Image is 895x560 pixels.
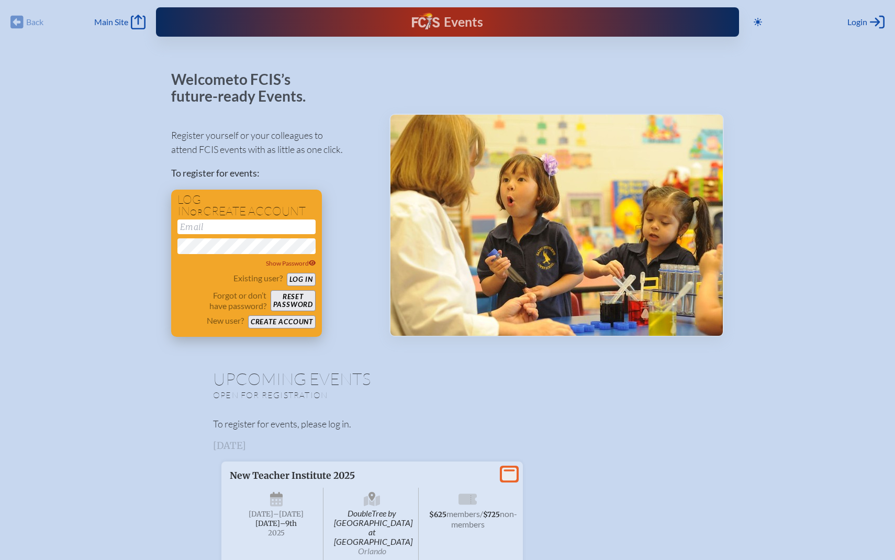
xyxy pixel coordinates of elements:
span: [DATE] [249,510,273,519]
p: Existing user? [233,273,283,283]
h1: Upcoming Events [213,370,682,387]
p: To register for events: [171,166,373,180]
p: Welcome to FCIS’s future-ready Events. [171,71,318,104]
span: DoubleTree by [GEOGRAPHIC_DATA] at [GEOGRAPHIC_DATA] [326,488,419,560]
h3: [DATE] [213,441,682,451]
p: New user? [207,315,244,326]
p: To register for events, please log in. [213,417,682,431]
img: Events [390,115,723,336]
h1: Log in create account [177,194,316,217]
span: Show Password [266,259,316,267]
input: Email [177,219,316,234]
span: or [190,207,203,217]
p: Forgot or don’t have password? [177,290,266,311]
button: Create account [248,315,316,328]
span: Orlando [358,546,386,556]
span: Main Site [94,17,128,27]
div: FCIS Events — Future ready [318,13,576,31]
span: [DATE]–⁠9th [255,519,297,528]
span: 2025 [238,529,315,537]
span: Login [847,17,867,27]
span: non-members [451,509,518,529]
span: members [446,509,480,519]
span: –[DATE] [273,510,304,519]
span: $725 [483,510,500,519]
span: $625 [429,510,446,519]
p: New Teacher Institute 2025 [230,470,494,481]
p: Register yourself or your colleagues to attend FCIS events with as little as one click. [171,128,373,157]
button: Log in [287,273,316,286]
p: Open for registration [213,390,489,400]
span: / [480,509,483,519]
a: Main Site [94,15,146,29]
button: Resetpassword [271,290,316,311]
